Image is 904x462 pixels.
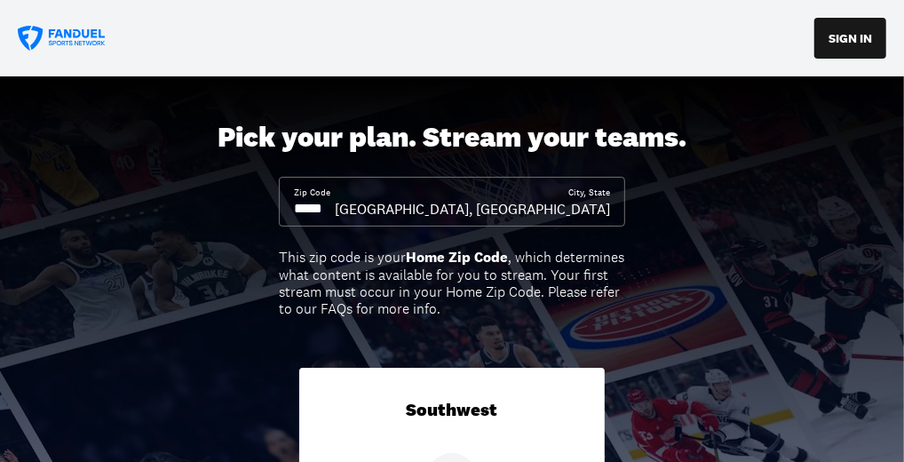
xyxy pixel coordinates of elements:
[406,248,508,267] b: Home Zip Code
[335,199,610,219] div: [GEOGRAPHIC_DATA], [GEOGRAPHIC_DATA]
[299,368,605,453] div: Southwest
[814,18,886,59] button: SIGN IN
[218,121,686,155] div: Pick your plan. Stream your teams.
[294,187,330,199] div: Zip Code
[279,249,625,317] div: This zip code is your , which determines what content is available for you to stream. Your first ...
[568,187,610,199] div: City, State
